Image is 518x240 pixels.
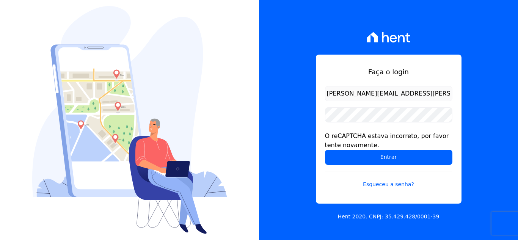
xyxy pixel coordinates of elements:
div: O reCAPTCHA estava incorreto, por favor tente novamente. [325,132,452,150]
input: Email [325,86,452,101]
img: Login [32,6,227,234]
h1: Faça o login [325,67,452,77]
p: Hent 2020. CNPJ: 35.429.428/0001-39 [338,213,440,221]
a: Esqueceu a senha? [325,171,452,188]
input: Entrar [325,150,452,165]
